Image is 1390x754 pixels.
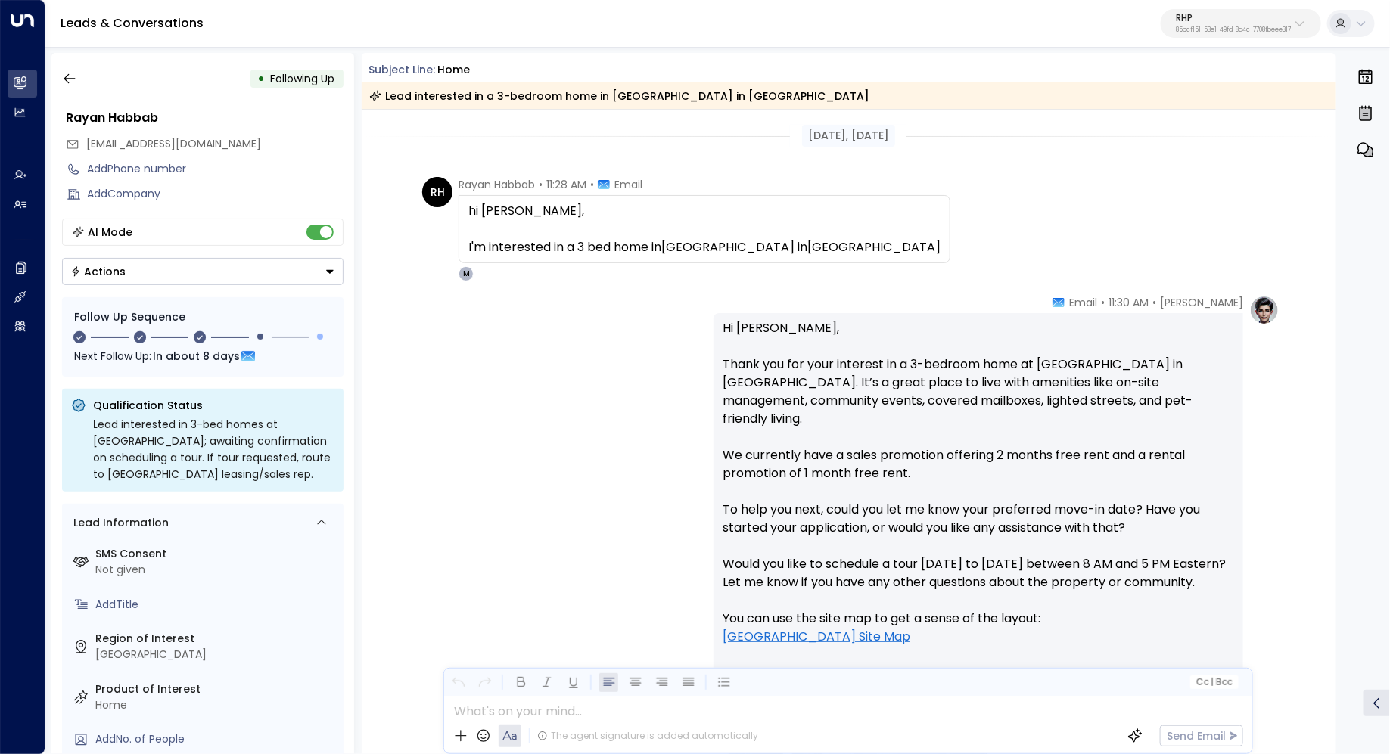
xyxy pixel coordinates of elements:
[94,416,334,482] div: Lead interested in 3-bed homes at [GEOGRAPHIC_DATA]; awaiting confirmation on scheduling a tour. ...
[74,348,331,365] div: Next Follow Up:
[88,161,344,177] div: AddPhone number
[89,225,133,240] div: AI Mode
[74,309,331,325] div: Follow Up Sequence
[96,647,337,662] div: [GEOGRAPHIC_DATA]
[546,177,586,192] span: 11:28 AM
[1160,295,1243,310] span: [PERSON_NAME]
[69,515,169,531] div: Lead Information
[468,202,584,220] span: hi [PERSON_NAME],
[96,697,337,713] div: Home
[94,398,334,413] p: Qualification Status
[96,546,337,562] label: SMS Consent
[459,266,474,281] div: M
[70,265,126,278] div: Actions
[153,348,240,365] span: In about 8 days
[1176,27,1291,33] p: 85bcf151-53e1-49fd-8d4c-7708fbeee317
[723,628,910,646] a: [GEOGRAPHIC_DATA] Site Map
[62,258,344,285] button: Actions
[807,238,941,256] span: [GEOGRAPHIC_DATA]
[449,673,468,692] button: Undo
[369,62,436,77] span: Subject Line:
[537,729,758,743] div: The agent signature is added automatically
[61,14,204,32] a: Leads & Conversations
[1211,677,1214,687] span: |
[661,238,807,256] span: [GEOGRAPHIC_DATA] in
[1249,295,1280,325] img: profile-logo.png
[67,109,344,127] div: Rayan Habbab
[468,238,941,256] div: I'm interested in a 3 bed home in
[437,62,470,78] div: home
[87,136,262,152] span: rayan.habbab@gmail.com
[258,65,266,92] div: •
[1101,295,1105,310] span: •
[1152,295,1156,310] span: •
[1161,9,1321,38] button: RHP85bcf151-53e1-49fd-8d4c-7708fbeee317
[590,177,594,192] span: •
[87,136,262,151] span: [EMAIL_ADDRESS][DOMAIN_NAME]
[96,731,337,747] div: AddNo. of People
[1109,295,1149,310] span: 11:30 AM
[271,71,335,86] span: Following Up
[459,177,535,192] span: Rayan Habbab
[422,177,452,207] div: RH
[369,88,870,104] div: Lead interested in a 3-bedroom home in [GEOGRAPHIC_DATA] in [GEOGRAPHIC_DATA]
[614,177,642,192] span: Email
[96,681,337,697] label: Product of Interest
[96,631,337,647] label: Region of Interest
[475,673,494,692] button: Redo
[802,125,895,147] div: [DATE], [DATE]
[96,562,337,578] div: Not given
[1176,14,1291,23] p: RHP
[1196,677,1233,687] span: Cc Bcc
[1069,295,1097,310] span: Email
[96,597,337,613] div: AddTitle
[88,186,344,202] div: AddCompany
[62,258,344,285] div: Button group with a nested menu
[1190,675,1239,690] button: Cc|Bcc
[539,177,543,192] span: •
